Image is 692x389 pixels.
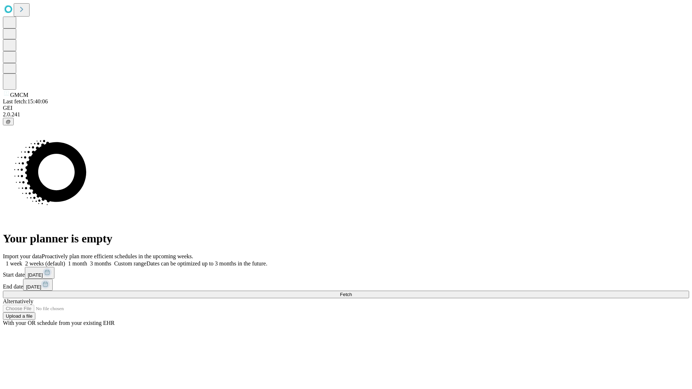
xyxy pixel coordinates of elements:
[3,118,14,125] button: @
[90,260,111,267] span: 3 months
[28,272,43,278] span: [DATE]
[3,279,689,291] div: End date
[6,260,22,267] span: 1 week
[3,267,689,279] div: Start date
[3,312,35,320] button: Upload a file
[42,253,193,259] span: Proactively plan more efficient schedules in the upcoming weeks.
[10,92,28,98] span: GMCM
[26,284,41,290] span: [DATE]
[3,105,689,111] div: GEI
[3,298,33,304] span: Alternatively
[3,232,689,245] h1: Your planner is empty
[6,119,11,124] span: @
[114,260,146,267] span: Custom range
[3,320,115,326] span: With your OR schedule from your existing EHR
[68,260,87,267] span: 1 month
[25,260,65,267] span: 2 weeks (default)
[25,267,54,279] button: [DATE]
[3,111,689,118] div: 2.0.241
[23,279,53,291] button: [DATE]
[3,98,48,104] span: Last fetch: 15:40:06
[3,291,689,298] button: Fetch
[3,253,42,259] span: Import your data
[146,260,267,267] span: Dates can be optimized up to 3 months in the future.
[340,292,352,297] span: Fetch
